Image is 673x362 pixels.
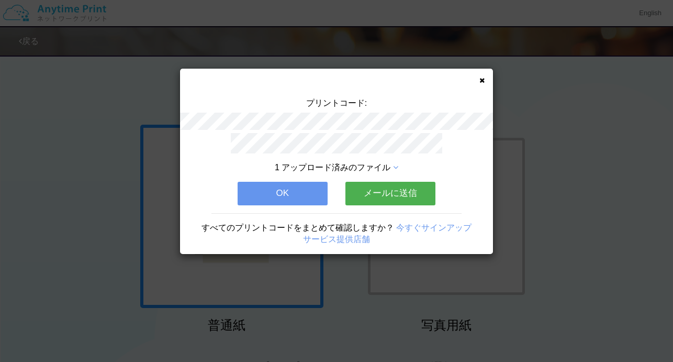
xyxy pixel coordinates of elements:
[396,223,472,232] a: 今すぐサインアップ
[238,182,328,205] button: OK
[306,98,367,107] span: プリントコード:
[275,163,390,172] span: 1 アップロード済みのファイル
[345,182,435,205] button: メールに送信
[303,235,370,244] a: サービス提供店舗
[201,223,394,232] span: すべてのプリントコードをまとめて確認しますか？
